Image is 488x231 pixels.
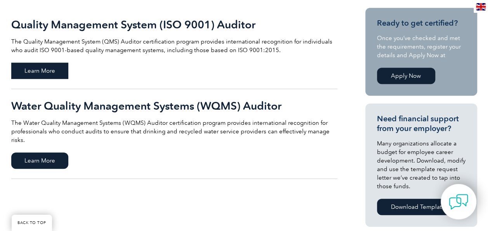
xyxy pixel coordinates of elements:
p: Many organizations allocate a budget for employee career development. Download, modify and use th... [377,139,465,191]
span: Learn More [11,63,68,79]
p: Once you’ve checked and met the requirements, register your details and Apply Now at [377,34,465,59]
a: Download Template [377,199,460,215]
h2: Water Quality Management Systems (WQMS) Auditor [11,100,337,112]
p: The Water Quality Management Systems (WQMS) Auditor certification program provides international ... [11,119,337,144]
a: Apply Now [377,68,435,84]
p: The Quality Management System (QMS) Auditor certification program provides international recognit... [11,37,337,54]
span: Learn More [11,152,68,169]
h2: Quality Management System (ISO 9001) Auditor [11,18,337,31]
img: en [476,3,486,10]
a: Water Quality Management Systems (WQMS) Auditor The Water Quality Management Systems (WQMS) Audit... [11,89,337,179]
h3: Ready to get certified? [377,18,465,28]
a: BACK TO TOP [12,215,52,231]
h3: Need financial support from your employer? [377,114,465,133]
a: Quality Management System (ISO 9001) Auditor The Quality Management System (QMS) Auditor certific... [11,8,337,89]
img: contact-chat.png [449,192,468,212]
